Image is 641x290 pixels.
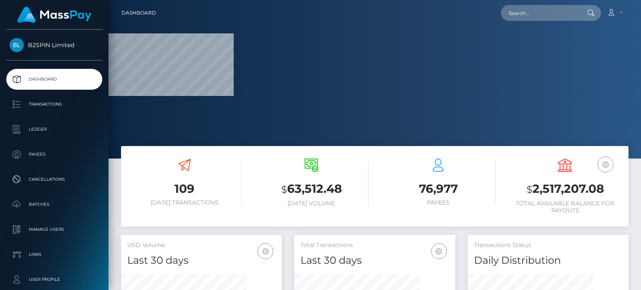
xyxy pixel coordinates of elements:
p: Ledger [10,123,99,136]
a: Manage Users [6,219,102,240]
h4: Daily Distribution [474,253,622,268]
h6: [DATE] Volume [254,200,368,207]
a: Payees [6,144,102,165]
a: Batches [6,194,102,215]
h6: Total Available Balance for Payouts [508,200,622,214]
input: Search... [501,5,579,21]
img: B2SPIN Limited [10,38,24,52]
p: Payees [10,148,99,161]
p: Links [10,248,99,261]
img: MassPay Logo [17,7,91,23]
h5: Total Transactions [300,241,449,250]
p: Batches [10,198,99,211]
small: $ [527,184,532,195]
p: Manage Users [10,223,99,236]
a: User Profile [6,269,102,290]
h5: Transactions Status [474,241,622,250]
h3: 63,512.48 [254,181,368,198]
a: Cancellations [6,169,102,190]
a: Dashboard [121,4,156,22]
p: Transactions [10,98,99,111]
h6: [DATE] Transactions [127,199,242,206]
p: Cancellations [10,173,99,186]
a: Transactions [6,94,102,115]
a: Links [6,244,102,265]
h4: Last 30 days [300,253,449,268]
a: Dashboard [6,69,102,90]
a: Ledger [6,119,102,140]
span: B2SPIN Limited [6,41,102,49]
p: Dashboard [10,73,99,86]
h4: Last 30 days [127,253,275,268]
h3: 2,517,207.08 [508,181,622,198]
h5: USD Volume [127,241,275,250]
small: $ [281,184,287,195]
p: User Profile [10,273,99,286]
h6: Payees [381,199,495,206]
h3: 109 [127,181,242,197]
h3: 76,977 [381,181,495,197]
